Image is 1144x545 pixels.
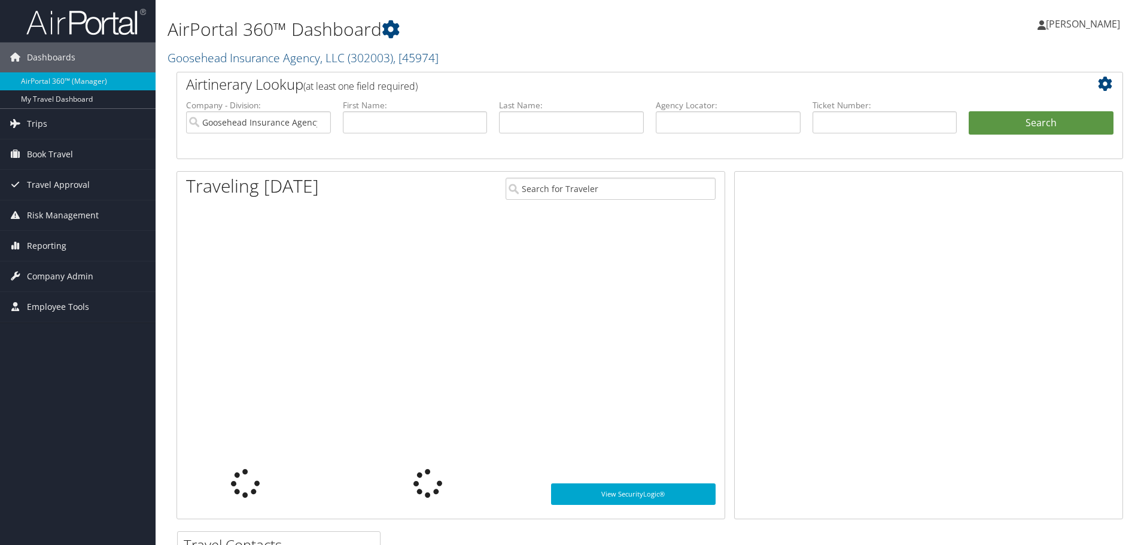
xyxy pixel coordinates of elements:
img: airportal-logo.png [26,8,146,36]
span: [PERSON_NAME] [1046,17,1120,31]
h1: Traveling [DATE] [186,173,319,199]
span: Travel Approval [27,170,90,200]
h2: Airtinerary Lookup [186,74,1035,95]
label: Last Name: [499,99,644,111]
label: Agency Locator: [656,99,801,111]
a: Goosehead Insurance Agency, LLC [168,50,439,66]
span: (at least one field required) [303,80,418,93]
span: Risk Management [27,200,99,230]
h1: AirPortal 360™ Dashboard [168,17,811,42]
input: Search for Traveler [506,178,716,200]
label: First Name: [343,99,488,111]
span: Employee Tools [27,292,89,322]
label: Company - Division: [186,99,331,111]
span: Company Admin [27,261,93,291]
span: Book Travel [27,139,73,169]
span: ( 302003 ) [348,50,393,66]
button: Search [969,111,1113,135]
a: [PERSON_NAME] [1037,6,1132,42]
span: , [ 45974 ] [393,50,439,66]
a: View SecurityLogic® [551,483,716,505]
label: Ticket Number: [813,99,957,111]
span: Dashboards [27,42,75,72]
span: Trips [27,109,47,139]
span: Reporting [27,231,66,261]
